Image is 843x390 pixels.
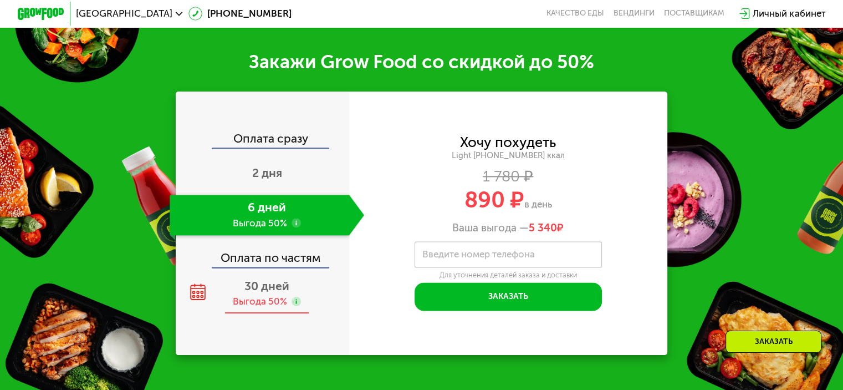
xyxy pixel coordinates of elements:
span: в день [524,199,552,210]
div: Заказать [726,331,821,353]
div: Выгода 50% [233,295,287,308]
div: Light [PHONE_NUMBER] ккал [349,150,668,161]
span: [GEOGRAPHIC_DATA] [76,9,172,18]
div: Личный кабинет [753,7,825,21]
a: [PHONE_NUMBER] [188,7,292,21]
button: Заказать [415,282,602,311]
div: поставщикам [664,9,724,18]
span: 5 340 [529,221,557,234]
span: 890 ₽ [464,186,524,213]
div: 1 780 ₽ [349,170,668,183]
label: Введите номер телефона [422,251,535,258]
div: Оплата по частям [177,240,349,267]
div: Для уточнения деталей заказа и доставки [415,271,602,280]
div: Ваша выгода — [349,221,668,234]
a: Вендинги [614,9,655,18]
span: 30 дней [244,279,289,293]
div: Хочу похудеть [460,136,556,149]
span: 2 дня [252,166,282,180]
a: Качество еды [546,9,604,18]
span: ₽ [529,221,564,234]
div: Оплата сразу [177,133,349,148]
